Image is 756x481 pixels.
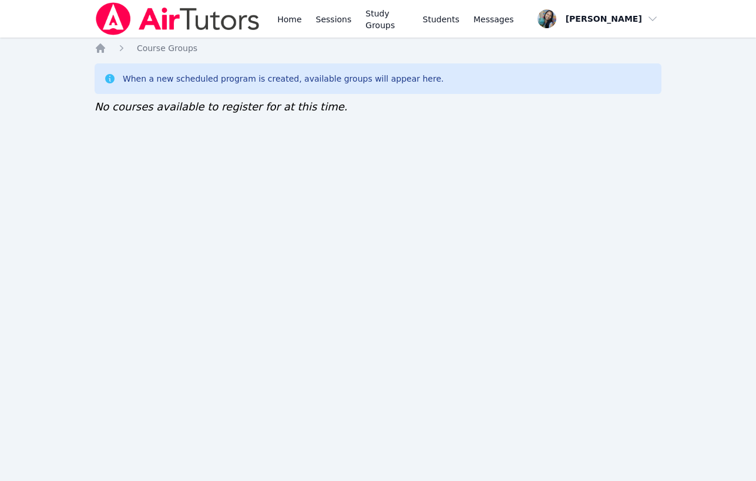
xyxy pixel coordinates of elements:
span: Course Groups [137,43,197,53]
span: No courses available to register for at this time. [95,100,348,113]
nav: Breadcrumb [95,42,661,54]
div: When a new scheduled program is created, available groups will appear here. [123,73,444,85]
a: Course Groups [137,42,197,54]
span: Messages [473,14,514,25]
img: Air Tutors [95,2,261,35]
